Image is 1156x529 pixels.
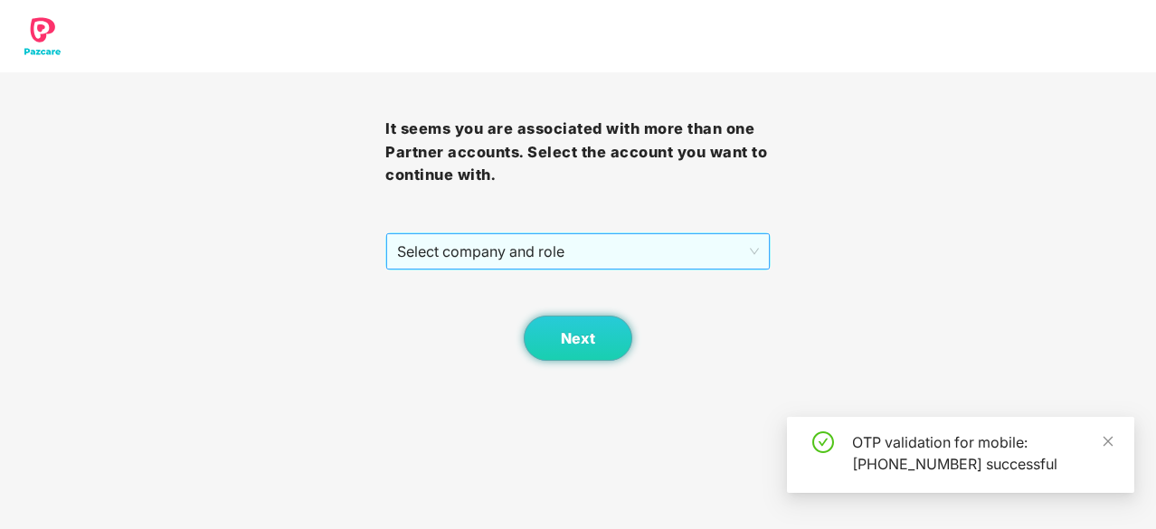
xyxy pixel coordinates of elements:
span: Next [561,330,595,347]
div: OTP validation for mobile: [PHONE_NUMBER] successful [852,431,1113,475]
h3: It seems you are associated with more than one Partner accounts. Select the account you want to c... [385,118,771,187]
button: Next [524,316,632,361]
span: check-circle [812,431,834,453]
span: close [1102,435,1114,448]
span: Select company and role [397,234,759,269]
